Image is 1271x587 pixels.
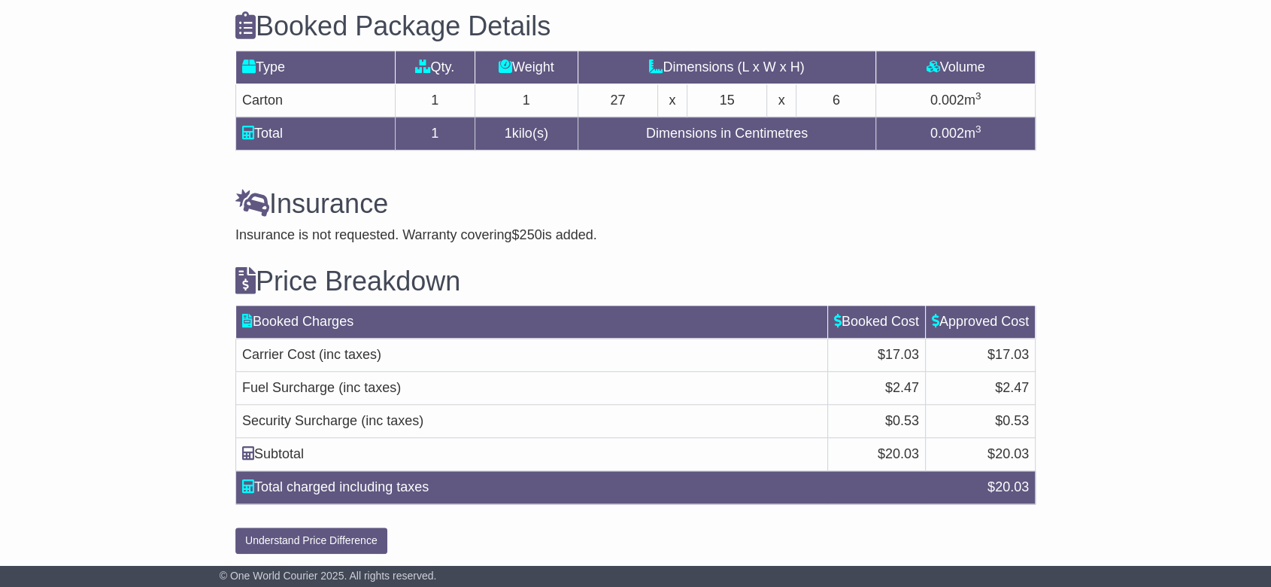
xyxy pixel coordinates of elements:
[361,413,423,428] span: (inc taxes)
[235,11,1036,41] h3: Booked Package Details
[876,117,1036,150] td: m
[878,347,919,362] span: $17.03
[578,50,875,84] td: Dimensions (L x W x H)
[987,347,1029,362] span: $17.03
[975,123,981,135] sup: 3
[505,126,512,141] span: 1
[578,84,657,117] td: 27
[827,306,925,339] td: Booked Cost
[975,90,981,102] sup: 3
[930,126,964,141] span: 0.002
[925,438,1035,471] td: $
[235,266,1036,297] h3: Price Breakdown
[235,189,1036,219] h3: Insurance
[925,306,1035,339] td: Approved Cost
[235,227,1036,244] div: Insurance is not requested. Warranty covering is added.
[657,84,687,117] td: x
[475,84,578,117] td: 1
[995,380,1029,395] span: $2.47
[319,347,381,362] span: (inc taxes)
[220,570,437,582] span: © One World Courier 2025. All rights reserved.
[995,446,1029,461] span: 20.03
[796,84,876,117] td: 6
[242,347,315,362] span: Carrier Cost
[885,413,919,428] span: $0.53
[235,477,980,497] div: Total charged including taxes
[395,84,475,117] td: 1
[242,413,357,428] span: Security Surcharge
[235,528,387,554] button: Understand Price Difference
[876,84,1036,117] td: m
[687,84,767,117] td: 15
[827,438,925,471] td: $
[475,50,578,84] td: Weight
[512,227,542,242] span: $250
[242,380,335,395] span: Fuel Surcharge
[980,477,1036,497] div: $
[766,84,796,117] td: x
[338,380,401,395] span: (inc taxes)
[236,84,396,117] td: Carton
[236,438,828,471] td: Subtotal
[475,117,578,150] td: kilo(s)
[930,93,964,108] span: 0.002
[995,479,1029,494] span: 20.03
[885,380,919,395] span: $2.47
[876,50,1036,84] td: Volume
[395,117,475,150] td: 1
[236,50,396,84] td: Type
[995,413,1029,428] span: $0.53
[578,117,875,150] td: Dimensions in Centimetres
[236,117,396,150] td: Total
[236,306,828,339] td: Booked Charges
[395,50,475,84] td: Qty.
[885,446,919,461] span: 20.03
